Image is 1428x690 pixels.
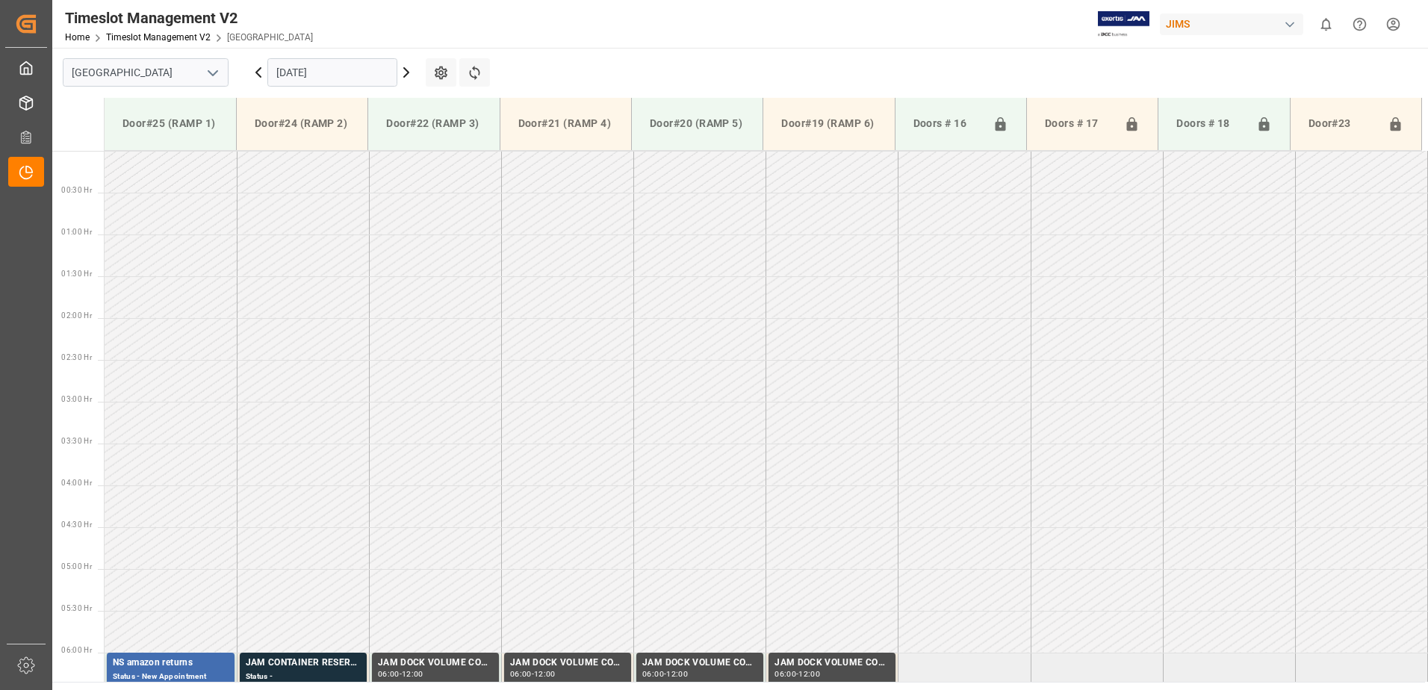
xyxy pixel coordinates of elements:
div: - [664,671,666,677]
div: - [400,671,402,677]
span: 03:00 Hr [61,395,92,403]
button: show 0 new notifications [1309,7,1343,41]
div: JAM DOCK VOLUME CONTROL [378,656,493,671]
div: Door#22 (RAMP 3) [380,110,487,137]
a: Timeslot Management V2 [106,32,211,43]
span: 05:00 Hr [61,562,92,571]
span: 05:30 Hr [61,604,92,612]
a: Home [65,32,90,43]
div: JAM DOCK VOLUME CONTROL [774,656,890,671]
div: JAM DOCK VOLUME CONTROL [642,656,757,671]
div: Doors # 16 [907,110,987,138]
button: open menu [201,61,223,84]
span: 02:00 Hr [61,311,92,320]
span: 01:30 Hr [61,270,92,278]
div: Door#21 (RAMP 4) [512,110,619,137]
div: Door#19 (RAMP 6) [775,110,882,137]
div: JAM DOCK VOLUME CONTROL [510,656,625,671]
div: - [532,671,534,677]
div: Status - New Appointment [113,671,229,683]
img: Exertis%20JAM%20-%20Email%20Logo.jpg_1722504956.jpg [1098,11,1149,37]
div: 12:00 [534,671,556,677]
div: Door#24 (RAMP 2) [249,110,356,137]
div: 12:00 [666,671,688,677]
div: JIMS [1160,13,1303,35]
span: 04:30 Hr [61,520,92,529]
div: Timeslot Management V2 [65,7,313,29]
div: Door#23 [1303,110,1382,138]
span: 02:30 Hr [61,353,92,361]
div: 06:00 [642,671,664,677]
div: Doors # 17 [1039,110,1118,138]
div: Doors # 18 [1170,110,1249,138]
span: 03:30 Hr [61,437,92,445]
div: Door#20 (RAMP 5) [644,110,751,137]
div: JAM CONTAINER RESERVED [246,656,361,671]
div: Status - [246,671,361,683]
div: Door#25 (RAMP 1) [117,110,224,137]
div: 06:00 [774,671,796,677]
span: 04:00 Hr [61,479,92,487]
button: Help Center [1343,7,1376,41]
input: DD.MM.YYYY [267,58,397,87]
input: Type to search/select [63,58,229,87]
div: - [796,671,798,677]
div: 12:00 [798,671,820,677]
button: JIMS [1160,10,1309,38]
span: 06:00 Hr [61,646,92,654]
div: 06:00 [510,671,532,677]
div: 06:00 [378,671,400,677]
span: 01:00 Hr [61,228,92,236]
span: 00:30 Hr [61,186,92,194]
div: 12:00 [402,671,423,677]
div: NS amazon returns [113,656,229,671]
